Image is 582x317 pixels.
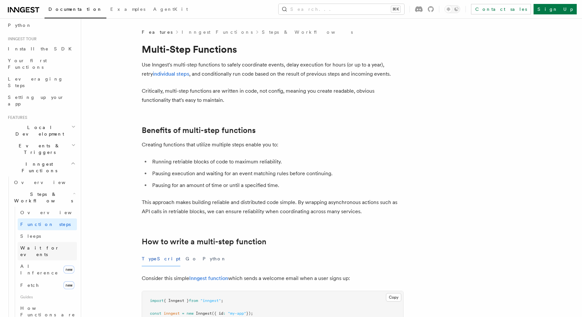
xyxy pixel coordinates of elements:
a: Steps & Workflows [262,29,353,35]
h1: Multi-Step Functions [142,43,404,55]
span: new [64,266,74,273]
button: Local Development [5,121,77,140]
a: AI Inferencenew [18,260,77,279]
span: import [150,298,164,303]
span: Install the SDK [8,46,76,51]
a: Leveraging Steps [5,73,77,91]
a: Overview [18,207,77,218]
span: Steps & Workflows [11,191,73,204]
span: "inngest" [200,298,221,303]
p: Use Inngest's multi-step functions to safely coordinate events, delay execution for hours (or up ... [142,60,404,79]
span: Fetch [20,283,39,288]
a: Examples [106,2,149,18]
a: Install the SDK [5,43,77,55]
kbd: ⌘K [391,6,400,12]
a: Inngest Functions [182,29,253,35]
button: Python [203,252,227,266]
a: Sleeps [18,230,77,242]
button: TypeScript [142,252,180,266]
li: Running retriable blocks of code to maximum reliability. [150,157,404,166]
span: new [187,311,193,316]
span: Local Development [5,124,71,137]
a: Function steps [18,218,77,230]
p: Creating functions that utilize multiple steps enable you to: [142,140,404,149]
span: Overview [20,210,88,215]
span: }); [246,311,253,316]
span: Events & Triggers [5,142,71,156]
span: Guides [18,292,77,302]
span: Features [5,115,27,120]
span: { Inngest } [164,298,189,303]
p: This approach makes building reliable and distributed code simple. By wrapping asynchronous actio... [142,198,404,216]
span: Features [142,29,173,35]
a: AgentKit [149,2,192,18]
a: Sign Up [534,4,577,14]
span: inngest [164,311,180,316]
span: from [189,298,198,303]
span: Inngest Functions [5,161,71,174]
a: Setting up your app [5,91,77,110]
a: Fetchnew [18,279,77,292]
span: ; [221,298,223,303]
span: Sleeps [20,233,41,239]
span: Overview [14,180,82,185]
span: Setting up your app [8,95,64,106]
button: Events & Triggers [5,140,77,158]
a: Overview [11,177,77,188]
a: Inngest function [189,275,228,281]
li: Pausing for an amount of time or until a specified time. [150,181,404,190]
a: Documentation [45,2,106,18]
span: Documentation [48,7,102,12]
button: Copy [386,293,401,302]
span: : [223,311,226,316]
span: Wait for events [20,245,59,257]
span: ({ id [212,311,223,316]
button: Inngest Functions [5,158,77,177]
a: Python [5,19,77,31]
a: Contact sales [471,4,531,14]
span: AI Inference [20,264,58,275]
span: Inngest tour [5,36,37,42]
span: = [182,311,184,316]
a: How to write a multi-step function [142,237,266,246]
button: Toggle dark mode [445,5,460,13]
span: Leveraging Steps [8,76,63,88]
span: Python [8,23,32,28]
span: Function steps [20,222,71,227]
a: Your first Functions [5,55,77,73]
span: const [150,311,161,316]
span: AgentKit [153,7,188,12]
li: Pausing execution and waiting for an event matching rules before continuing. [150,169,404,178]
a: individual steps [153,71,189,77]
span: Your first Functions [8,58,47,70]
span: Inngest [196,311,212,316]
a: Wait for events [18,242,77,260]
button: Steps & Workflows [11,188,77,207]
button: Go [186,252,197,266]
p: Consider this simple which sends a welcome email when a user signs up: [142,274,404,283]
span: Examples [110,7,145,12]
span: new [64,281,74,289]
span: "my-app" [228,311,246,316]
button: Search...⌘K [279,4,404,14]
p: Critically, multi-step functions are written in code, not config, meaning you create readable, ob... [142,86,404,105]
a: Benefits of multi-step functions [142,126,256,135]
